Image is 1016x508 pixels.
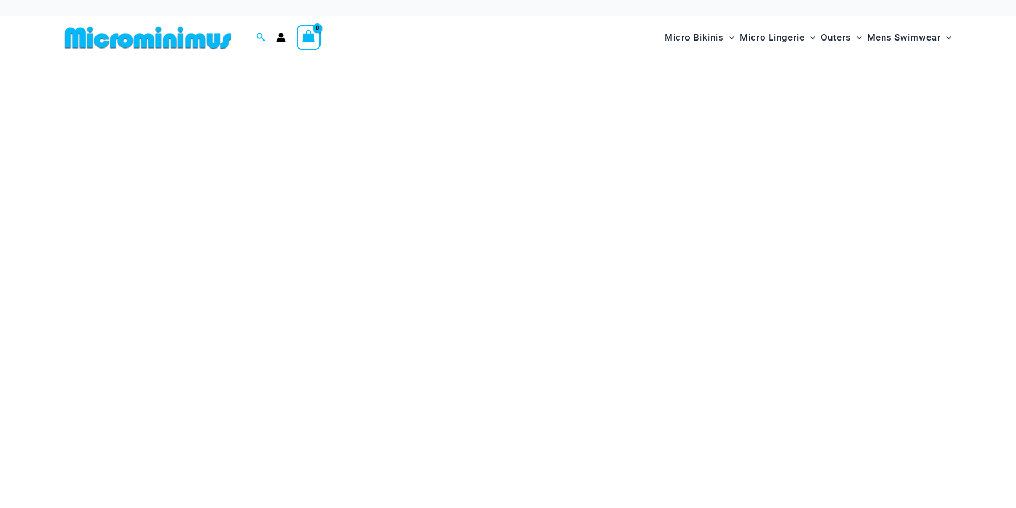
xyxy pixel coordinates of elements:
[60,26,236,50] img: MM SHOP LOGO FLAT
[276,33,286,42] a: Account icon link
[660,20,956,55] nav: Site Navigation
[740,24,805,51] span: Micro Lingerie
[737,21,818,54] a: Micro LingerieMenu ToggleMenu Toggle
[941,24,951,51] span: Menu Toggle
[821,24,851,51] span: Outers
[662,21,737,54] a: Micro BikinisMenu ToggleMenu Toggle
[865,21,954,54] a: Mens SwimwearMenu ToggleMenu Toggle
[851,24,862,51] span: Menu Toggle
[805,24,815,51] span: Menu Toggle
[297,25,321,50] a: View Shopping Cart, empty
[818,21,865,54] a: OutersMenu ToggleMenu Toggle
[867,24,941,51] span: Mens Swimwear
[256,31,266,44] a: Search icon link
[724,24,734,51] span: Menu Toggle
[665,24,724,51] span: Micro Bikinis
